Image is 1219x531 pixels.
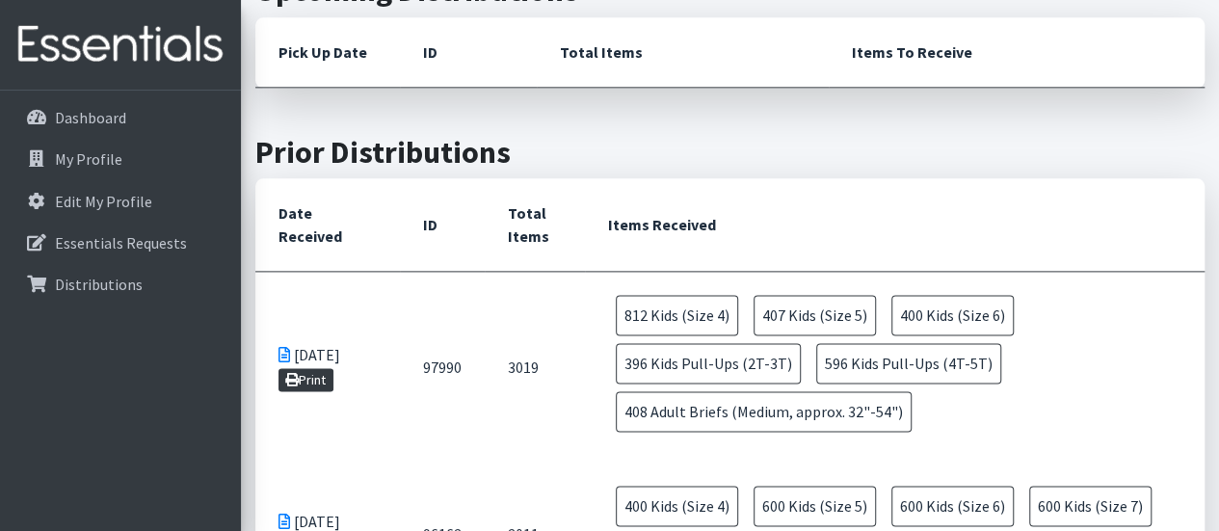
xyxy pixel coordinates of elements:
[255,178,400,272] th: Date Received
[400,17,537,88] th: ID
[255,17,400,88] th: Pick Up Date
[8,98,233,137] a: Dashboard
[829,17,1205,88] th: Items To Receive
[8,13,233,77] img: HumanEssentials
[400,272,485,464] td: 97990
[1029,486,1152,526] span: 600 Kids (Size 7)
[616,295,738,335] span: 812 Kids (Size 4)
[55,108,126,127] p: Dashboard
[55,149,122,169] p: My Profile
[8,182,233,221] a: Edit My Profile
[8,140,233,178] a: My Profile
[255,134,1205,171] h2: Prior Distributions
[55,275,143,294] p: Distributions
[485,178,585,272] th: Total Items
[754,295,876,335] span: 407 Kids (Size 5)
[754,486,876,526] span: 600 Kids (Size 5)
[891,295,1014,335] span: 400 Kids (Size 6)
[585,178,1205,272] th: Items Received
[485,272,585,464] td: 3019
[8,224,233,262] a: Essentials Requests
[55,192,152,211] p: Edit My Profile
[616,391,912,432] span: 408 Adult Briefs (Medium, approx. 32"-54")
[891,486,1014,526] span: 600 Kids (Size 6)
[537,17,828,88] th: Total Items
[278,368,333,391] a: Print
[8,265,233,304] a: Distributions
[55,233,187,252] p: Essentials Requests
[616,486,738,526] span: 400 Kids (Size 4)
[400,178,485,272] th: ID
[816,343,1001,384] span: 596 Kids Pull-Ups (4T-5T)
[255,272,400,464] td: [DATE]
[616,343,801,384] span: 396 Kids Pull-Ups (2T-3T)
